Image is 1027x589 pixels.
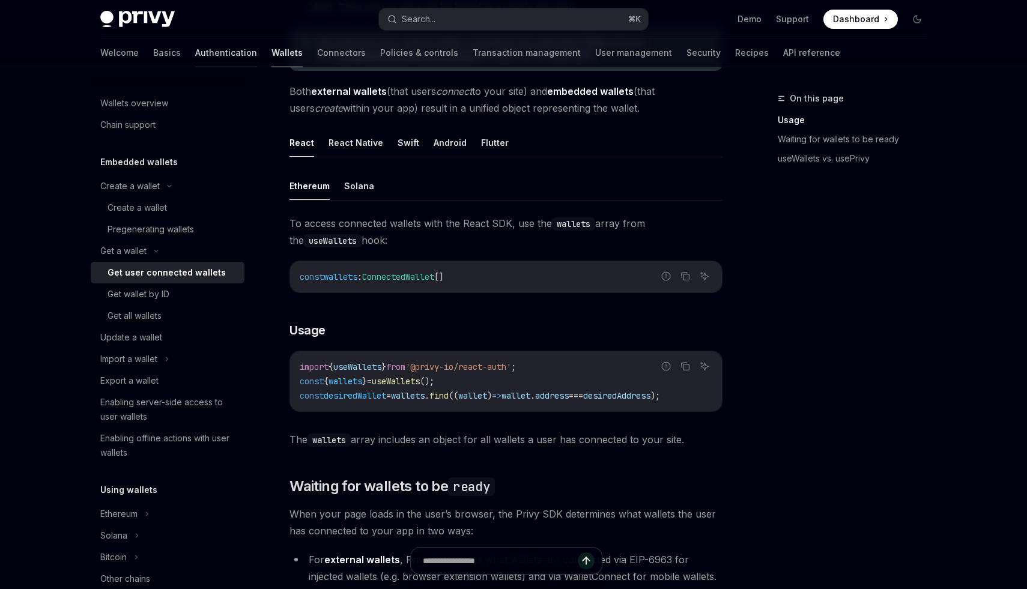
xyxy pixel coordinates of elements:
[569,390,583,401] span: ===
[449,390,458,401] span: ((
[100,118,156,132] div: Chain support
[658,268,674,284] button: Report incorrect code
[434,271,444,282] span: []
[91,370,244,391] a: Export a wallet
[530,390,535,401] span: .
[583,390,650,401] span: desiredAddress
[578,552,595,569] button: Send message
[776,13,809,25] a: Support
[434,128,467,157] button: Android
[100,572,150,586] div: Other chains
[100,352,157,366] div: Import a wallet
[100,11,175,28] img: dark logo
[100,550,127,564] div: Bitcoin
[552,217,595,231] code: wallets
[372,376,420,387] span: useWallets
[271,38,303,67] a: Wallets
[91,305,244,327] a: Get all wallets
[458,390,487,401] span: wallet
[300,361,329,372] span: import
[391,390,425,401] span: wallets
[677,358,693,374] button: Copy the contents from the code block
[108,309,162,323] div: Get all wallets
[91,327,244,348] a: Update a wallet
[289,172,330,200] button: Ethereum
[738,13,762,25] a: Demo
[398,128,419,157] button: Swift
[324,376,329,387] span: {
[833,13,879,25] span: Dashboard
[628,14,641,24] span: ⌘ K
[289,83,723,116] span: Both (that users to your site) and (that users within your app) result in a unified object repres...
[100,395,237,424] div: Enabling server-side access to user wallets
[697,358,712,374] button: Ask AI
[329,128,383,157] button: React Native
[783,38,840,67] a: API reference
[300,390,324,401] span: const
[448,477,495,496] code: ready
[473,38,581,67] a: Transaction management
[289,431,723,448] span: The array includes an object for all wallets a user has connected to your site.
[91,427,244,464] a: Enabling offline actions with user wallets
[289,506,723,539] span: When your page loads in the user’s browser, the Privy SDK determines what wallets the user has co...
[481,128,509,157] button: Flutter
[304,234,362,247] code: useWallets
[329,361,333,372] span: {
[100,373,159,388] div: Export a wallet
[100,38,139,67] a: Welcome
[386,361,405,372] span: from
[547,85,634,97] strong: embedded wallets
[108,222,194,237] div: Pregenerating wallets
[324,390,386,401] span: desiredWallet
[91,219,244,240] a: Pregenerating wallets
[91,262,244,283] a: Get user connected wallets
[907,10,927,29] button: Toggle dark mode
[405,361,511,372] span: '@privy-io/react-auth'
[300,376,324,387] span: const
[108,201,167,215] div: Create a wallet
[778,110,936,130] a: Usage
[402,12,435,26] div: Search...
[595,38,672,67] a: User management
[100,528,127,543] div: Solana
[153,38,181,67] a: Basics
[100,431,237,460] div: Enabling offline actions with user wallets
[511,361,516,372] span: ;
[91,391,244,427] a: Enabling server-side access to user wallets
[100,179,160,193] div: Create a wallet
[362,271,434,282] span: ConnectedWallet
[686,38,721,67] a: Security
[100,244,147,258] div: Get a wallet
[91,114,244,136] a: Chain support
[420,376,434,387] span: ();
[100,507,138,521] div: Ethereum
[735,38,769,67] a: Recipes
[324,271,357,282] span: wallets
[100,96,168,110] div: Wallets overview
[195,38,257,67] a: Authentication
[778,130,936,149] a: Waiting for wallets to be ready
[790,91,844,106] span: On this page
[362,376,367,387] span: }
[436,85,472,97] em: connect
[289,128,314,157] button: React
[379,8,648,30] button: Search...⌘K
[91,283,244,305] a: Get wallet by ID
[91,92,244,114] a: Wallets overview
[650,390,660,401] span: );
[677,268,693,284] button: Copy the contents from the code block
[487,390,492,401] span: )
[357,271,362,282] span: :
[492,390,501,401] span: =>
[367,376,372,387] span: =
[658,358,674,374] button: Report incorrect code
[329,376,362,387] span: wallets
[697,268,712,284] button: Ask AI
[344,172,374,200] button: Solana
[501,390,530,401] span: wallet
[315,102,343,114] em: create
[100,330,162,345] div: Update a wallet
[317,38,366,67] a: Connectors
[535,390,569,401] span: address
[386,390,391,401] span: =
